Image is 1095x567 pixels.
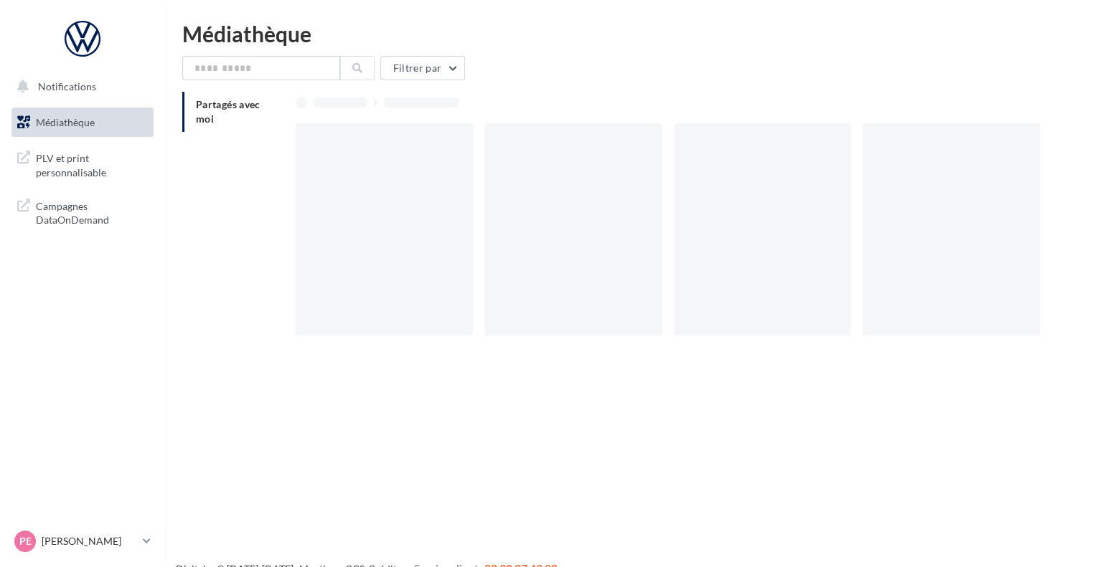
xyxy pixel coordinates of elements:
[182,23,1078,44] div: Médiathèque
[36,196,148,227] span: Campagnes DataOnDemand
[42,534,137,548] p: [PERSON_NAME]
[36,116,95,128] span: Médiathèque
[9,108,156,138] a: Médiathèque
[9,72,151,102] button: Notifications
[19,534,32,548] span: PE
[380,56,465,80] button: Filtrer par
[36,148,148,179] span: PLV et print personnalisable
[9,191,156,233] a: Campagnes DataOnDemand
[196,98,260,125] span: Partagés avec moi
[11,528,154,555] a: PE [PERSON_NAME]
[38,80,96,92] span: Notifications
[9,143,156,185] a: PLV et print personnalisable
